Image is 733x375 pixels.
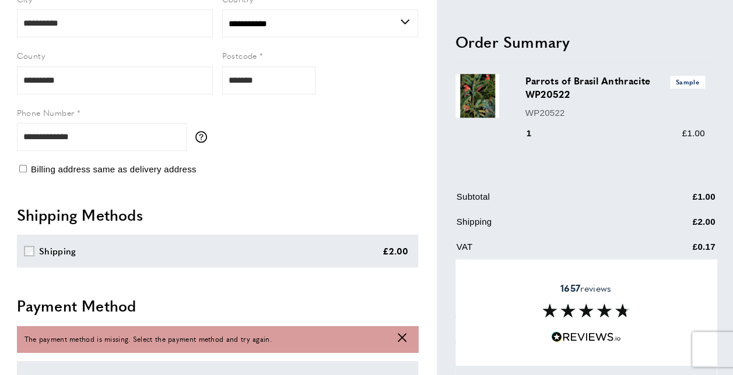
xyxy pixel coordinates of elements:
h3: Parrots of Brasil Anthracite WP20522 [525,75,705,101]
span: Sample [670,76,705,89]
td: Subtotal [457,190,634,213]
td: £2.00 [635,215,716,238]
span: County [17,49,45,61]
h2: Payment Method [17,295,418,316]
td: £0.17 [635,240,716,263]
h2: Shipping Methods [17,204,418,225]
img: Parrots of Brasil Anthracite WP20522 [455,75,499,118]
td: £1.00 [635,190,716,213]
div: Shipping [39,244,76,258]
input: Billing address same as delivery address [19,165,27,172]
p: WP20522 [525,106,705,120]
div: £2.00 [383,244,409,258]
div: 1 [525,126,548,140]
span: The payment method is missing. Select the payment method and try again. [24,334,272,345]
td: VAT [457,240,634,263]
span: Phone Number [17,107,75,118]
span: £1.00 [682,128,704,138]
button: More information [195,131,213,143]
span: Billing address same as delivery address [31,164,197,174]
span: reviews [560,282,611,293]
img: Reviews section [542,303,630,317]
strong: 1657 [560,281,580,294]
td: Shipping [457,215,634,238]
img: Reviews.io 5 stars [551,331,621,342]
h2: Order Summary [455,31,717,52]
span: Postcode [222,49,257,61]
